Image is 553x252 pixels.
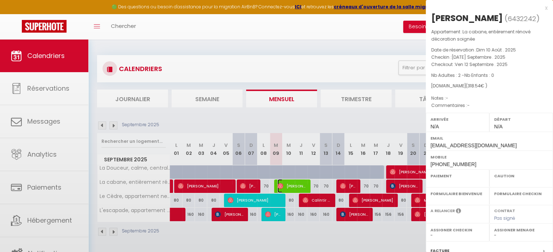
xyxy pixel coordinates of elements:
span: Nb Enfants : 0 [464,72,494,78]
span: - [467,102,470,108]
label: Formulaire Bienvenue [430,190,485,197]
span: ( € ) [466,83,487,89]
span: N/A [430,124,439,129]
span: ( ) [505,13,540,24]
p: Checkin : [431,54,548,61]
div: [DOMAIN_NAME] [431,83,548,90]
label: Paiement [430,172,485,179]
label: Assigner Menage [494,226,548,234]
p: Commentaires : [431,102,548,109]
label: Assigner Checkin [430,226,485,234]
span: La cabane, entièrement rénové décoration soignée [431,29,530,42]
span: Ven 12 Septembre . 2025 [455,61,508,67]
label: Mobile [430,153,548,161]
p: Date de réservation : [431,46,548,54]
p: Checkout : [431,61,548,68]
span: N/A [494,124,502,129]
span: 318.54 [468,83,481,89]
p: Notes : [431,95,548,102]
label: Email [430,135,548,142]
span: Pas signé [494,215,515,221]
div: x [426,4,548,12]
div: [PERSON_NAME] [431,12,503,24]
span: - [446,95,448,101]
span: [PHONE_NUMBER] [430,161,476,167]
label: Caution [494,172,548,179]
label: Départ [494,116,548,123]
button: Ouvrir le widget de chat LiveChat [6,3,28,25]
label: Formulaire Checkin [494,190,548,197]
label: A relancer [430,208,455,214]
label: Contrat [494,208,515,212]
span: Nb Adultes : 2 - [431,72,494,78]
span: [DATE] Septembre . 2025 [452,54,505,60]
span: Dim 10 Août . 2025 [476,47,516,53]
p: Appartement : [431,28,548,43]
i: Sélectionner OUI si vous souhaiter envoyer les séquences de messages post-checkout [456,208,461,216]
span: [EMAIL_ADDRESS][DOMAIN_NAME] [430,142,517,148]
span: 6432242 [508,14,536,23]
label: Arrivée [430,116,485,123]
